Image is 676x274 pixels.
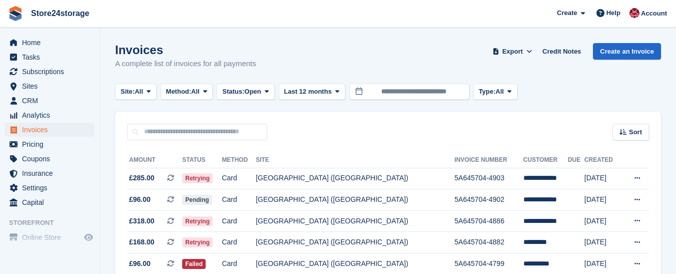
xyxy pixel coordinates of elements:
span: Failed [182,259,206,269]
a: menu [5,181,95,195]
button: Site: All [115,84,157,100]
span: Export [502,47,523,57]
span: Retrying [182,216,213,226]
span: Type: [479,87,496,97]
span: Sites [22,79,82,93]
span: Insurance [22,166,82,180]
span: Site: [121,87,135,97]
span: Home [22,36,82,50]
span: All [191,87,200,97]
th: Method [222,152,256,168]
span: Subscriptions [22,65,82,79]
a: menu [5,94,95,108]
span: Online Store [22,230,82,244]
span: Sort [629,127,642,137]
p: A complete list of invoices for all payments [115,58,256,70]
a: Credit Notes [538,43,585,60]
td: 5A645704-4902 [454,189,523,211]
a: menu [5,137,95,151]
span: All [495,87,504,97]
span: Pending [182,195,212,205]
span: Open [245,87,261,97]
td: 5A645704-4903 [454,168,523,189]
td: [DATE] [584,168,621,189]
th: Invoice Number [454,152,523,168]
td: Card [222,189,256,211]
span: CRM [22,94,82,108]
span: Invoices [22,123,82,137]
a: Store24storage [27,5,94,22]
span: £285.00 [129,173,155,183]
a: Create an Invoice [593,43,661,60]
th: Due [568,152,584,168]
span: £96.00 [129,258,151,269]
h1: Invoices [115,43,256,57]
th: Created [584,152,621,168]
span: Account [641,9,667,19]
td: [GEOGRAPHIC_DATA] ([GEOGRAPHIC_DATA]) [256,232,454,253]
td: [DATE] [584,210,621,232]
button: Method: All [161,84,213,100]
td: 5A645704-4882 [454,232,523,253]
a: menu [5,36,95,50]
td: [GEOGRAPHIC_DATA] ([GEOGRAPHIC_DATA]) [256,210,454,232]
span: All [135,87,143,97]
a: menu [5,65,95,79]
a: menu [5,79,95,93]
a: menu [5,123,95,137]
a: menu [5,166,95,180]
a: menu [5,50,95,64]
button: Last 12 months [279,84,345,100]
td: [GEOGRAPHIC_DATA] ([GEOGRAPHIC_DATA]) [256,189,454,211]
a: menu [5,152,95,166]
span: Storefront [9,218,100,228]
span: £96.00 [129,194,151,205]
a: Preview store [83,231,95,243]
span: Capital [22,195,82,209]
button: Export [490,43,534,60]
th: Amount [127,152,182,168]
th: Site [256,152,454,168]
td: Card [222,210,256,232]
td: 5A645704-4886 [454,210,523,232]
span: Status: [222,87,244,97]
img: Mandy Huges [629,8,639,18]
td: [GEOGRAPHIC_DATA] ([GEOGRAPHIC_DATA]) [256,168,454,189]
td: [DATE] [584,189,621,211]
span: Retrying [182,173,213,183]
span: Retrying [182,237,213,247]
span: £318.00 [129,216,155,226]
img: stora-icon-8386f47178a22dfd0bd8f6a31ec36ba5ce8667c1dd55bd0f319d3a0aa187defe.svg [8,6,23,21]
span: Create [557,8,577,18]
span: £168.00 [129,237,155,247]
span: Pricing [22,137,82,151]
span: Method: [166,87,192,97]
td: [DATE] [584,232,621,253]
a: menu [5,108,95,122]
span: Tasks [22,50,82,64]
span: Settings [22,181,82,195]
th: Status [182,152,222,168]
button: Status: Open [217,84,274,100]
th: Customer [523,152,568,168]
a: menu [5,195,95,209]
td: Card [222,168,256,189]
span: Last 12 months [284,87,332,97]
span: Coupons [22,152,82,166]
button: Type: All [473,84,517,100]
td: Card [222,232,256,253]
a: menu [5,230,95,244]
span: Analytics [22,108,82,122]
span: Help [606,8,620,18]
